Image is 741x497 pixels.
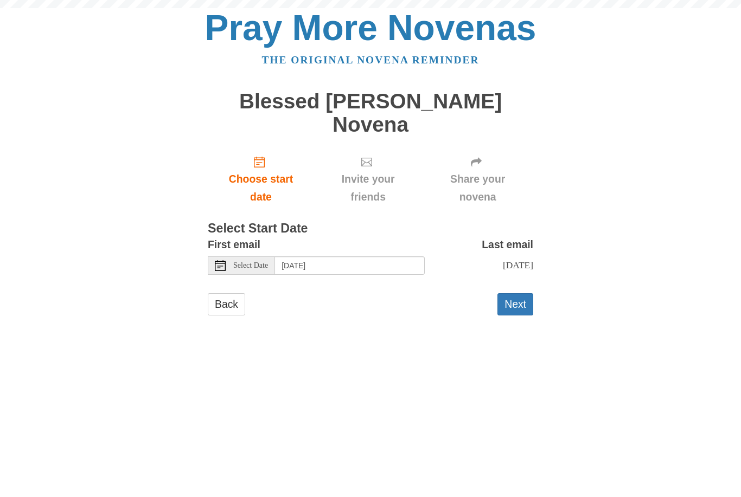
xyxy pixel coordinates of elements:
[497,293,533,315] button: Next
[208,293,245,315] a: Back
[422,147,533,211] div: Click "Next" to confirm your start date first.
[433,170,522,206] span: Share your novena
[262,54,480,66] a: The original novena reminder
[233,262,268,269] span: Select Date
[208,222,533,236] h3: Select Start Date
[208,147,314,211] a: Choose start date
[325,170,411,206] span: Invite your friends
[208,90,533,136] h1: Blessed [PERSON_NAME] Novena
[219,170,303,206] span: Choose start date
[205,8,536,48] a: Pray More Novenas
[482,236,533,254] label: Last email
[208,236,260,254] label: First email
[314,147,422,211] div: Click "Next" to confirm your start date first.
[503,260,533,270] span: [DATE]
